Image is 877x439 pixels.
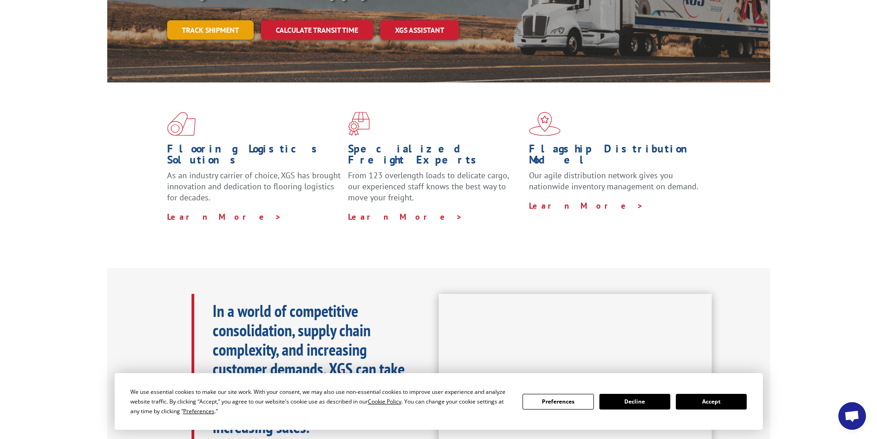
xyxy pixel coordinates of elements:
button: Preferences [523,394,593,410]
img: xgs-icon-focused-on-flooring-red [348,112,370,136]
span: As an industry carrier of choice, XGS has brought innovation and dedication to flooring logistics... [167,170,341,203]
div: Cookie Consent Prompt [115,373,763,430]
div: We use essential cookies to make our site work. With your consent, we may also use non-essential ... [130,387,511,416]
h1: Flooring Logistics Solutions [167,143,341,170]
p: From 123 overlength loads to delicate cargo, our experienced staff knows the best way to move you... [348,170,522,211]
button: Accept [676,394,747,410]
span: Cookie Policy [368,398,401,405]
h1: Specialized Freight Experts [348,143,522,170]
span: Our agile distribution network gives you nationwide inventory management on demand. [529,170,698,192]
span: Preferences [183,407,215,415]
a: Learn More > [529,200,644,211]
a: XGS ASSISTANT [380,20,459,40]
img: xgs-icon-total-supply-chain-intelligence-red [167,112,196,136]
a: Learn More > [348,211,463,222]
b: In a world of competitive consolidation, supply chain complexity, and increasing customer demands... [213,300,405,438]
div: Open chat [838,402,866,430]
img: xgs-icon-flagship-distribution-model-red [529,112,561,136]
a: Track shipment [167,20,254,40]
a: Calculate transit time [261,20,373,40]
button: Decline [599,394,670,410]
h1: Flagship Distribution Model [529,143,703,170]
a: Learn More > [167,211,282,222]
